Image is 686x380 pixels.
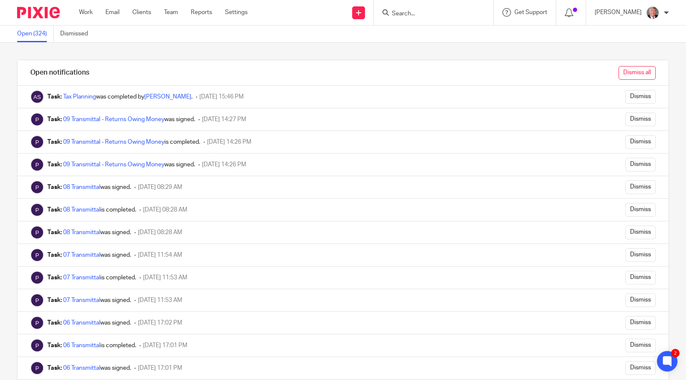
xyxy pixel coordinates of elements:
b: Task: [47,116,62,122]
div: was signed. [47,364,131,372]
input: Dismiss all [619,66,656,80]
span: [DATE] 17:02 PM [138,320,182,326]
a: 08 Transmittal [63,207,100,213]
img: Pixie [30,158,44,171]
b: Task: [47,207,62,213]
input: Dismiss [625,226,656,239]
div: was signed. [47,183,131,191]
a: Work [79,8,93,17]
span: [DATE] 08:29 AM [138,184,182,190]
span: [DATE] 08:28 AM [143,207,187,213]
img: Pixie [30,226,44,239]
div: is completed. [47,341,136,350]
a: 07 Transmittal [63,297,100,303]
div: is completed. [47,206,136,214]
a: Email [105,8,120,17]
span: [DATE] 14:27 PM [202,116,246,122]
a: Open (324) [17,26,54,42]
input: Dismiss [625,158,656,171]
div: 2 [671,349,680,357]
input: Dismiss [625,271,656,284]
div: was completed by . [47,93,193,101]
img: Pixie [30,248,44,262]
b: Task: [47,342,62,348]
img: Pixie [30,293,44,307]
a: 06 Transmittal [63,320,100,326]
input: Dismiss [625,90,656,104]
b: Task: [47,139,62,145]
img: Andrew Stanforth [30,90,44,104]
input: Dismiss [625,113,656,126]
span: [DATE] 08:28 AM [138,229,182,235]
a: Tax Planning [63,94,96,100]
input: Search [391,10,468,18]
p: [PERSON_NAME] [595,8,642,17]
a: Clients [132,8,151,17]
span: Get Support [514,9,547,15]
span: [DATE] 15:46 PM [199,94,244,100]
input: Dismiss [625,293,656,307]
div: was signed. [47,228,131,237]
b: Task: [47,162,62,168]
a: 09 Transmittal - Returns Owing Money [63,116,164,122]
a: 08 Transmittal [63,184,100,190]
div: was signed. [47,296,131,305]
img: Pixie [30,361,44,375]
span: [DATE] 14:26 PM [202,162,246,168]
img: Pixie [30,135,44,149]
a: 06 Transmittal [63,365,100,371]
input: Dismiss [625,135,656,149]
img: Pixie [30,113,44,126]
div: was signed. [47,319,131,327]
b: Task: [47,252,62,258]
a: Settings [225,8,248,17]
input: Dismiss [625,361,656,375]
a: Team [164,8,178,17]
input: Dismiss [625,316,656,330]
input: Dismiss [625,203,656,217]
span: [DATE] 11:54 AM [138,252,182,258]
a: 06 Transmittal [63,342,100,348]
div: is completed. [47,138,200,146]
a: [PERSON_NAME] [144,94,191,100]
img: Pixie [30,316,44,330]
img: Pixie [30,271,44,284]
img: Pixie [17,7,60,18]
a: 07 Transmittal [63,252,100,258]
a: 09 Transmittal - Returns Owing Money [63,162,164,168]
img: Pixie [30,203,44,217]
span: [DATE] 11:53 AM [143,275,187,281]
span: [DATE] 17:01 PM [138,365,182,371]
div: was signed. [47,160,195,169]
div: was signed. [47,115,195,124]
span: [DATE] 11:53 AM [138,297,182,303]
a: Reports [191,8,212,17]
a: 09 Transmittal - Returns Owing Money [63,139,164,145]
a: 08 Transmittal [63,229,100,235]
input: Dismiss [625,180,656,194]
b: Task: [47,184,62,190]
input: Dismiss [625,248,656,262]
div: is completed. [47,273,136,282]
img: Pixie [30,339,44,352]
b: Task: [47,365,62,371]
a: 07 Transmittal [63,275,100,281]
b: Task: [47,275,62,281]
input: Dismiss [625,339,656,352]
b: Task: [47,297,62,303]
b: Task: [47,229,62,235]
a: Dismissed [60,26,94,42]
b: Task: [47,94,62,100]
b: Task: [47,320,62,326]
h1: Open notifications [30,68,89,77]
img: Pixie [30,180,44,194]
img: cd2011-crop.jpg [646,6,660,20]
div: was signed. [47,251,131,259]
span: [DATE] 17:01 PM [143,342,187,348]
span: [DATE] 14:26 PM [207,139,251,145]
